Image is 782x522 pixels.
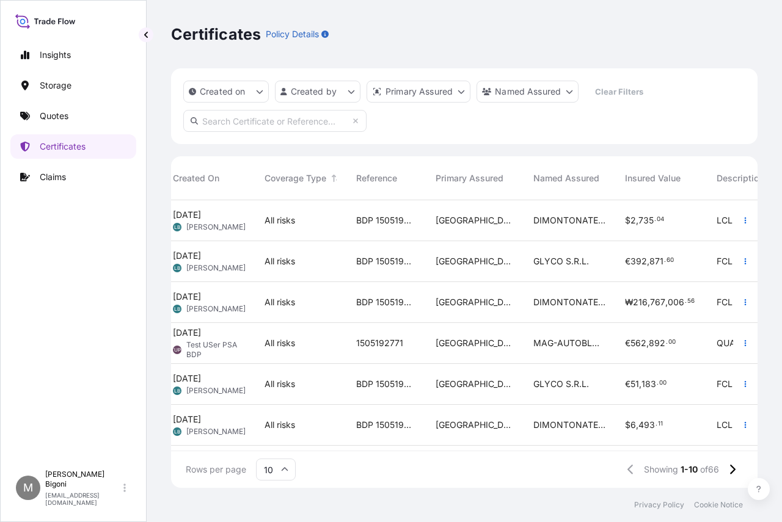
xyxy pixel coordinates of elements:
span: [DATE] [173,250,201,262]
span: LB [174,385,180,397]
span: , [665,298,668,306]
span: TUPB [171,344,184,356]
a: Certificates [10,134,136,159]
span: LB [174,221,180,233]
span: 392 [630,257,647,266]
span: DIMONTONATE FLOCCATI S.P.A. [533,214,605,227]
span: [PERSON_NAME] [186,304,246,314]
p: [PERSON_NAME] Bigoni [45,469,121,489]
span: Coverage Type [265,172,326,184]
span: $ [625,216,630,225]
span: Test USer PSA BDP [186,340,245,360]
span: Rows per page [186,463,246,476]
span: , [639,380,641,388]
a: Insights [10,43,136,67]
span: [GEOGRAPHIC_DATA] [436,214,514,227]
span: 6 [630,421,636,429]
input: Search Certificate or Reference... [183,110,367,132]
span: All risks [265,296,295,308]
span: 00 [659,381,667,385]
span: [GEOGRAPHIC_DATA] [436,378,514,390]
span: 00 [668,340,676,344]
span: 006 [668,298,684,306]
p: Certificates [40,140,86,153]
span: All risks [265,378,295,390]
span: DIMONTONATE FLOCCATI S.P.A. [533,296,605,308]
p: Insights [40,49,71,61]
span: 2 [630,216,636,225]
span: [GEOGRAPHIC_DATA] [436,255,514,267]
p: Claims [40,171,66,183]
span: 892 [649,339,665,347]
span: LB [174,262,180,274]
p: Clear Filters [595,85,643,98]
a: Claims [10,165,136,189]
p: Privacy Policy [634,500,684,510]
p: Created on [200,85,246,98]
span: DIMONTONATE FLOCCATI S.P.A. [533,419,605,431]
span: M [23,482,33,494]
button: createdOn Filter options [183,81,269,103]
span: 56 [687,299,695,303]
span: All risks [265,214,295,227]
button: Clear Filters [585,82,653,101]
span: [DATE] [173,327,201,339]
span: . [664,258,666,263]
span: , [647,257,649,266]
span: Primary Assured [436,172,503,184]
span: 183 [641,380,656,388]
span: . [657,381,659,385]
button: distributor Filter options [367,81,470,103]
span: 735 [638,216,654,225]
span: Created On [173,172,219,184]
span: [DATE] [173,291,201,303]
span: Insured Value [625,172,681,184]
span: GLYCO S.R.L. [533,255,589,267]
button: Sort [329,171,343,186]
span: 1505192771 [356,337,403,349]
span: , [636,216,638,225]
span: € [625,257,630,266]
span: 60 [667,258,674,263]
span: ₩ [625,298,633,306]
span: [GEOGRAPHIC_DATA] [436,337,514,349]
span: [DATE] [173,209,201,221]
p: Policy Details [266,28,319,40]
span: BDP 1505193503 [356,378,416,390]
span: , [646,339,649,347]
span: , [636,421,638,429]
span: GLYCO S.R.L. [533,378,589,390]
p: Storage [40,79,71,92]
span: MAG-AUTOBLOK TECNOMAGNETE S.P.A. [533,337,605,349]
span: Showing [644,463,678,476]
p: Named Assured [495,85,561,98]
span: 1-10 [681,463,698,476]
a: Storage [10,73,136,98]
span: 767 [650,298,665,306]
span: , [648,298,650,306]
p: Primary Assured [386,85,453,98]
span: 871 [649,257,663,266]
span: [PERSON_NAME] [186,263,246,273]
span: [DATE] [173,372,201,385]
span: [GEOGRAPHIC_DATA] [436,296,514,308]
span: [DATE] [173,413,201,426]
span: All risks [265,419,295,431]
p: Created by [291,85,337,98]
span: . [654,217,656,222]
span: BDP 1505194066 [356,255,416,267]
span: LB [174,426,180,438]
p: [EMAIL_ADDRESS][DOMAIN_NAME] [45,491,121,506]
button: cargoOwner Filter options [477,81,579,103]
span: 562 [630,339,646,347]
span: All risks [265,337,295,349]
button: createdBy Filter options [275,81,360,103]
span: of 66 [700,463,719,476]
span: 11 [658,422,663,426]
span: Reference [356,172,397,184]
span: BDP 1505193878 [356,419,416,431]
span: BDP 1505194096 [356,214,416,227]
span: Named Assured [533,172,599,184]
span: [PERSON_NAME] [186,386,246,396]
span: BDP 1505193905 [356,296,416,308]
